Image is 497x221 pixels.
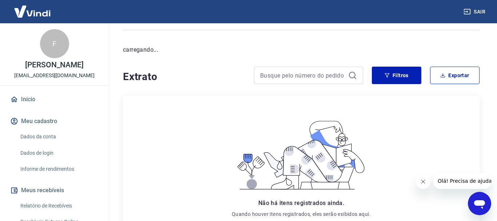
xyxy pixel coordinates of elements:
a: Informe de rendimentos [17,162,100,177]
iframe: Botão para abrir a janela de mensagens [468,192,491,215]
button: Meus recebíveis [9,182,100,198]
span: Não há itens registrados ainda. [258,200,344,206]
a: Dados da conta [17,129,100,144]
p: [EMAIL_ADDRESS][DOMAIN_NAME] [14,72,95,79]
h4: Extrato [123,70,245,84]
iframe: Mensagem da empresa [433,173,491,189]
button: Filtros [372,67,421,84]
a: Relatório de Recebíveis [17,198,100,213]
p: Quando houver itens registrados, eles serão exibidos aqui. [232,210,371,218]
button: Sair [462,5,488,19]
a: Início [9,91,100,107]
button: Exportar [430,67,480,84]
img: Vindi [9,0,56,23]
button: Meu cadastro [9,113,100,129]
p: [PERSON_NAME] [25,61,83,69]
input: Busque pelo número do pedido [260,70,345,81]
p: carregando... [123,46,480,54]
iframe: Fechar mensagem [416,174,430,189]
div: F [40,29,69,58]
a: Dados de login [17,146,100,161]
span: Olá! Precisa de ajuda? [4,5,61,11]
